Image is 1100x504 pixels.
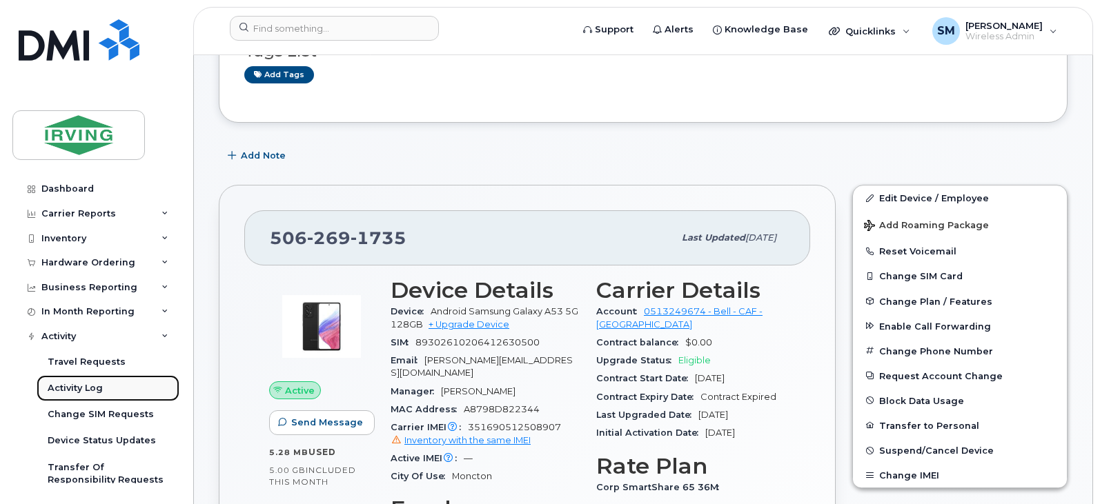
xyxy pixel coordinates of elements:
a: Knowledge Base [703,16,818,43]
button: Change IMEI [853,463,1067,487]
span: Android Samsung Galaxy A53 5G 128GB [391,306,578,329]
a: Alerts [643,16,703,43]
span: Add Roaming Package [864,220,989,233]
input: Find something... [230,16,439,41]
img: image20231002-3703462-kjv75p.jpeg [280,285,363,367]
span: Inventory with the same IMEI [404,435,531,445]
span: Wireless Admin [965,31,1043,42]
button: Block Data Usage [853,388,1067,413]
span: Contract Expiry Date [596,392,700,402]
a: Support [573,16,643,43]
span: Alerts [665,23,694,37]
div: Quicklinks [819,17,920,45]
span: 269 [307,228,351,248]
button: Suspend/Cancel Device [853,438,1067,463]
span: Support [595,23,634,37]
a: 0513249674 - Bell - CAF - [GEOGRAPHIC_DATA] [596,306,763,329]
span: Upgrade Status [596,355,678,365]
span: [PERSON_NAME][EMAIL_ADDRESS][DOMAIN_NAME] [391,355,573,378]
span: Carrier IMEI [391,422,468,432]
span: 351690512508907 [391,422,580,447]
span: Manager [391,386,441,396]
span: [DATE] [705,427,735,438]
button: Change Phone Number [853,339,1067,363]
span: Eligible [678,355,711,365]
span: Knowledge Base [725,23,808,37]
span: $0.00 [685,337,712,347]
button: Add Note [219,143,297,168]
span: Contract balance [596,337,685,347]
span: Send Message [291,416,363,429]
span: [DATE] [745,232,776,243]
div: Samantha Morrell [923,17,1067,45]
h3: Device Details [391,278,580,303]
span: A8798D822344 [464,404,540,414]
span: SM [937,23,955,39]
button: Reset Voicemail [853,239,1067,263]
h3: Tags List [244,43,1042,60]
span: 5.00 GB [269,465,306,475]
span: Enable Call Forwarding [879,321,991,331]
button: Request Account Change [853,363,1067,388]
span: Change Plan / Features [879,296,992,306]
span: 5.28 MB [269,447,308,457]
button: Enable Call Forwarding [853,314,1067,339]
button: Transfer to Personal [853,413,1067,438]
button: Send Message [269,410,375,435]
span: [DATE] [698,410,728,420]
span: Last Upgraded Date [596,410,698,420]
span: Add Note [241,149,286,162]
span: Active [285,384,315,397]
span: [PERSON_NAME] [441,386,515,396]
button: Change SIM Card [853,263,1067,288]
span: Last updated [682,232,745,243]
span: MAC Address [391,404,464,414]
a: + Upgrade Device [429,319,509,330]
button: Change Plan / Features [853,289,1067,314]
span: used [308,447,336,457]
span: [DATE] [695,373,725,383]
span: Corp SmartShare 65 36M [596,482,726,492]
span: Quicklinks [845,26,896,37]
span: Device [391,306,431,316]
a: Inventory with the same IMEI [391,435,531,445]
span: 89302610206412630500 [415,337,540,347]
span: [PERSON_NAME] [965,20,1043,31]
h3: Carrier Details [596,278,785,303]
span: 506 [270,228,406,248]
span: SIM [391,337,415,347]
span: Active IMEI [391,453,464,463]
button: Add Roaming Package [853,210,1067,239]
span: City Of Use [391,471,452,481]
span: included this month [269,465,356,487]
span: Moncton [452,471,492,481]
a: Edit Device / Employee [853,185,1067,210]
span: 1735 [351,228,406,248]
span: Initial Activation Date [596,427,705,438]
span: Account [596,306,644,316]
h3: Rate Plan [596,454,785,478]
span: Suspend/Cancel Device [879,445,994,456]
span: Email [391,355,424,365]
span: Contract Start Date [596,373,695,383]
span: — [464,453,473,463]
span: Contract Expired [700,392,776,402]
a: Add tags [244,66,314,83]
